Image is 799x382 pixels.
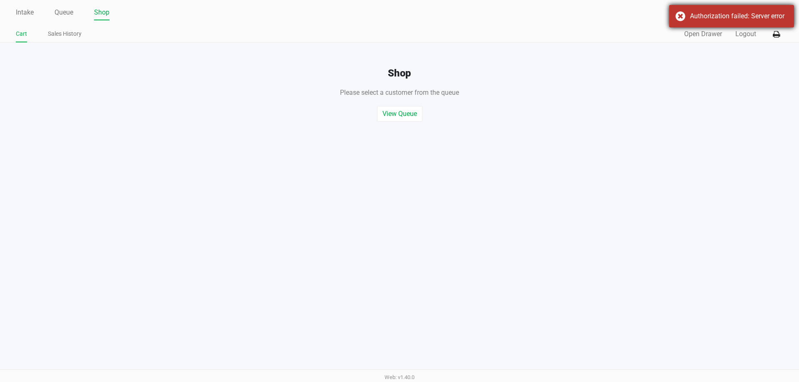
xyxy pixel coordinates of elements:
a: Sales History [48,29,82,39]
a: Intake [16,7,34,18]
button: Select [761,5,773,20]
span: Please select a customer from the queue [340,89,459,96]
a: Queue [55,7,73,18]
span: Web: v1.40.0 [385,374,414,380]
div: Authorization failed: Server error [690,11,788,21]
button: Logout [735,29,756,39]
a: Shop [94,7,109,18]
button: Open Drawer [684,29,722,39]
button: View Queue [377,106,422,122]
a: Cart [16,29,27,39]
